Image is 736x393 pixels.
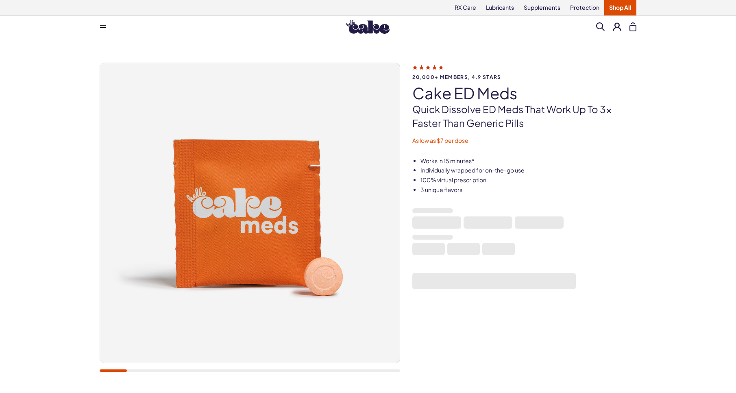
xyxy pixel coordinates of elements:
p: Quick dissolve ED Meds that work up to 3x faster than generic pills [412,103,636,130]
li: 100% virtual prescription [420,176,636,184]
img: Hello Cake [346,20,390,34]
h1: Cake ED Meds [412,85,636,102]
img: Cake ED Meds [100,63,400,363]
li: 3 unique flavors [420,186,636,194]
li: Works in 15 minutes* [420,157,636,165]
li: Individually wrapped for on-the-go use [420,166,636,175]
span: 20,000+ members, 4.9 stars [412,74,636,80]
p: As low as $7 per dose [412,137,636,145]
a: 20,000+ members, 4.9 stars [412,63,636,80]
